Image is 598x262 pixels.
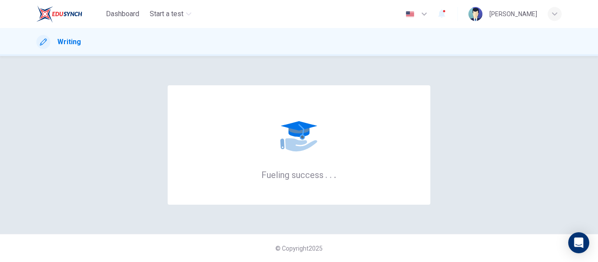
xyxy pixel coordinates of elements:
img: EduSynch logo [36,5,82,23]
h6: . [325,167,328,181]
span: Dashboard [106,9,139,19]
h6: . [334,167,337,181]
h6: Fueling success [261,169,337,180]
button: Dashboard [102,6,143,22]
span: © Copyright 2025 [275,245,323,252]
img: Profile picture [468,7,482,21]
h6: . [329,167,332,181]
button: Start a test [146,6,195,22]
a: EduSynch logo [36,5,102,23]
div: Open Intercom Messenger [568,232,589,253]
div: [PERSON_NAME] [489,9,537,19]
span: Start a test [150,9,183,19]
img: en [405,11,415,17]
h1: Writing [57,37,81,47]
